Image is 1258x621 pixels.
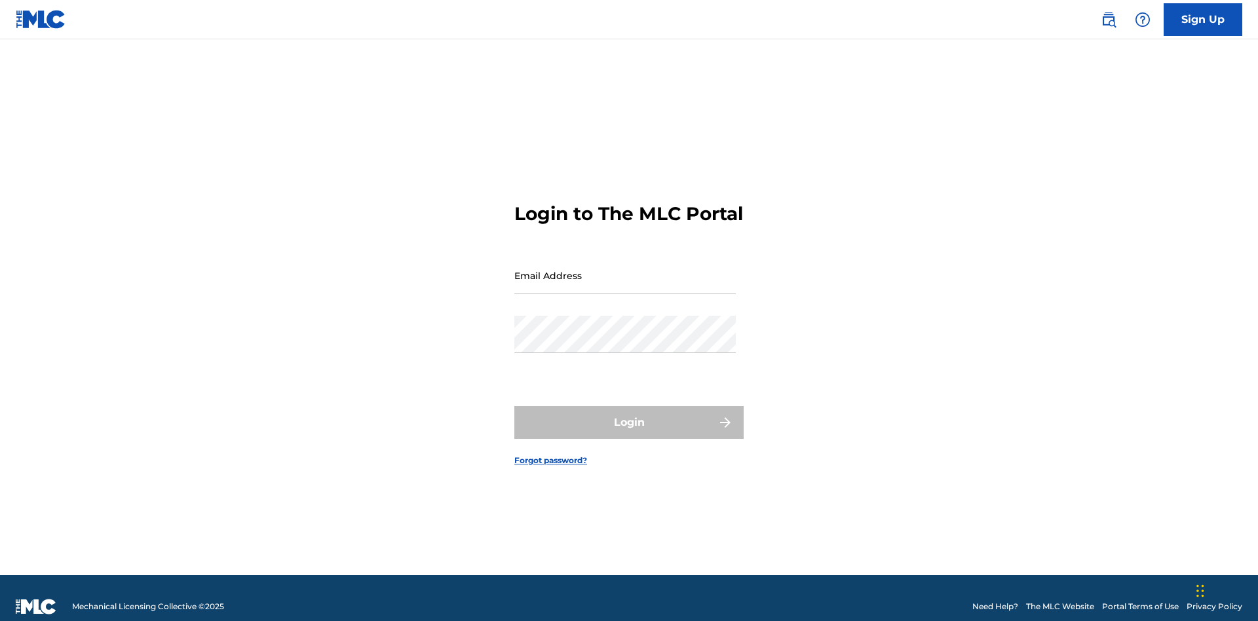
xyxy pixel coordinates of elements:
div: Help [1130,7,1156,33]
div: Drag [1196,571,1204,611]
a: Public Search [1096,7,1122,33]
h3: Login to The MLC Portal [514,202,743,225]
span: Mechanical Licensing Collective © 2025 [72,601,224,612]
a: Forgot password? [514,455,587,466]
a: Need Help? [972,601,1018,612]
iframe: Chat Widget [1192,558,1258,621]
img: MLC Logo [16,10,66,29]
a: The MLC Website [1026,601,1094,612]
img: help [1135,12,1151,28]
img: logo [16,599,56,614]
a: Portal Terms of Use [1102,601,1179,612]
a: Privacy Policy [1187,601,1242,612]
img: search [1101,12,1116,28]
a: Sign Up [1164,3,1242,36]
